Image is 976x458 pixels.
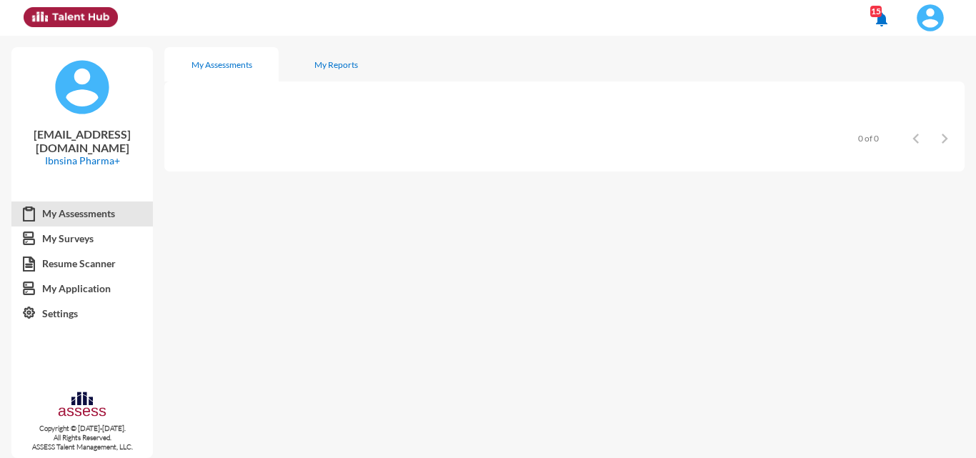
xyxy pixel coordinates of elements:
[23,154,141,166] p: Ibnsina Pharma+
[902,124,930,152] button: Previous page
[11,251,153,277] a: Resume Scanner
[57,390,106,421] img: assesscompany-logo.png
[870,6,882,17] div: 15
[23,127,141,154] p: [EMAIL_ADDRESS][DOMAIN_NAME]
[11,276,153,302] a: My Application
[873,11,890,28] mat-icon: notifications
[11,301,153,327] a: Settings
[858,133,879,144] div: 0 of 0
[11,424,153,452] p: Copyright © [DATE]-[DATE]. All Rights Reserved. ASSESS Talent Management, LLC.
[191,59,252,70] div: My Assessments
[54,59,111,116] img: default%20profile%20image.svg
[930,124,959,152] button: Next page
[314,59,358,70] div: My Reports
[11,201,153,226] a: My Assessments
[11,226,153,252] a: My Surveys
